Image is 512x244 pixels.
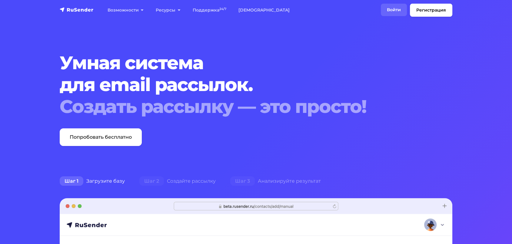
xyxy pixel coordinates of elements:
[230,176,255,186] span: Шаг 3
[101,4,150,16] a: Возможности
[60,96,419,117] div: Создать рассылку — это просто!
[223,175,328,187] div: Анализируйте результат
[60,52,419,117] h1: Умная система для email рассылок.
[150,4,186,16] a: Ресурсы
[52,175,132,187] div: Загрузите базу
[60,7,94,13] img: RuSender
[60,176,83,186] span: Шаг 1
[232,4,296,16] a: [DEMOGRAPHIC_DATA]
[381,4,407,16] a: Войти
[60,128,142,146] a: Попробовать бесплатно
[410,4,452,17] a: Регистрация
[132,175,223,187] div: Создайте рассылку
[139,176,164,186] span: Шаг 2
[219,7,226,11] sup: 24/7
[187,4,232,16] a: Поддержка24/7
